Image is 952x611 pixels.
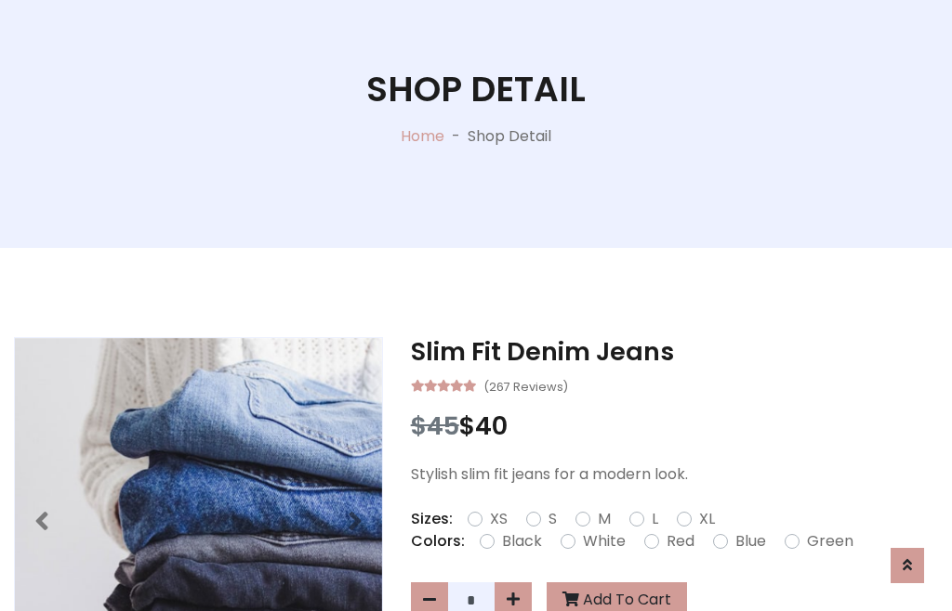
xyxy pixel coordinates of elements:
[735,530,766,552] label: Blue
[411,337,938,367] h3: Slim Fit Denim Jeans
[444,125,468,148] p: -
[490,508,508,530] label: XS
[411,463,938,486] p: Stylish slim fit jeans for a modern look.
[366,69,586,110] h1: Shop Detail
[411,411,938,441] h3: $
[411,409,459,443] span: $45
[807,530,853,552] label: Green
[652,508,658,530] label: L
[549,508,557,530] label: S
[468,125,551,148] p: Shop Detail
[583,530,626,552] label: White
[598,508,611,530] label: M
[667,530,694,552] label: Red
[475,409,508,443] span: 40
[502,530,542,552] label: Black
[483,374,568,396] small: (267 Reviews)
[699,508,715,530] label: XL
[401,125,444,147] a: Home
[411,530,465,552] p: Colors:
[411,508,453,530] p: Sizes:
